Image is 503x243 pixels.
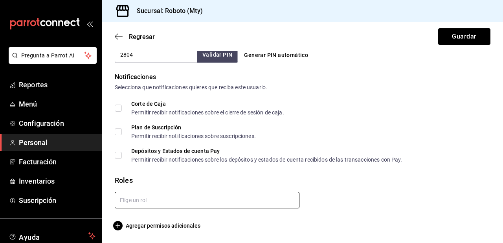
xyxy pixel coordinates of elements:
[115,192,299,208] input: Elige un rol
[19,79,95,90] span: Reportes
[115,46,197,63] input: 3 a 6 dígitos
[438,28,490,45] button: Guardar
[115,33,155,40] button: Regresar
[115,175,490,186] div: Roles
[131,148,402,154] div: Depósitos y Estados de cuenta Pay
[131,157,402,162] div: Permitir recibir notificaciones sobre los depósitos y estados de cuenta recibidos de las transacc...
[115,221,200,230] button: Agregar permisos adicionales
[115,72,490,82] div: Notificaciones
[9,47,97,64] button: Pregunta a Parrot AI
[19,231,85,241] span: Ayuda
[19,137,95,148] span: Personal
[19,99,95,109] span: Menú
[86,20,93,27] button: open_drawer_menu
[19,195,95,206] span: Suscripción
[6,57,97,65] a: Pregunta a Parrot AI
[197,47,238,63] button: Validar PIN
[19,118,95,129] span: Configuración
[131,101,284,107] div: Corte de Caja
[131,110,284,115] div: Permitir recibir notificaciones sobre el cierre de sesión de caja.
[130,6,203,16] h3: Sucursal: Roboto (Mty)
[115,83,490,92] div: Selecciona que notificaciones quieres que reciba este usuario.
[241,48,311,63] button: Generar PIN automático
[21,52,84,60] span: Pregunta a Parrot AI
[19,176,95,186] span: Inventarios
[131,133,256,139] div: Permitir recibir notificaciones sobre suscripciones.
[19,156,95,167] span: Facturación
[131,125,256,130] div: Plan de Suscripción
[129,33,155,40] span: Regresar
